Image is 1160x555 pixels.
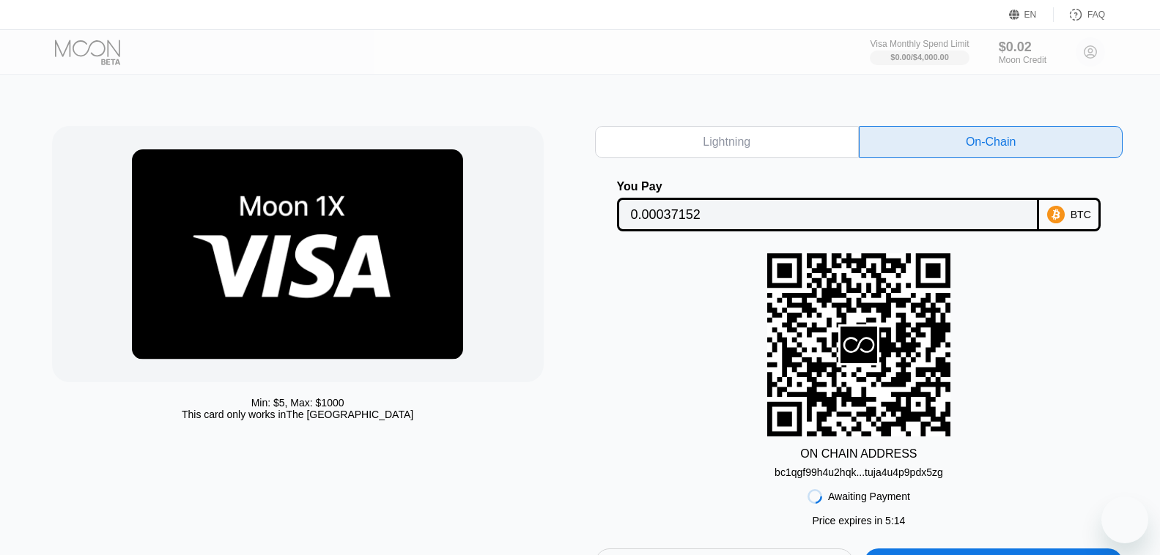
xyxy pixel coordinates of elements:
[595,180,1123,231] div: You PayBTC
[1009,7,1054,22] div: EN
[890,53,949,62] div: $0.00 / $4,000.00
[966,135,1016,149] div: On-Chain
[800,447,917,461] div: ON CHAIN ADDRESS
[828,491,910,502] div: Awaiting Payment
[859,126,1123,158] div: On-Chain
[1087,10,1105,20] div: FAQ
[885,515,905,526] span: 5 : 14
[1024,10,1037,20] div: EN
[182,409,413,420] div: This card only works in The [GEOGRAPHIC_DATA]
[703,135,750,149] div: Lightning
[595,126,859,158] div: Lightning
[1101,496,1148,543] iframe: Button to launch messaging window, conversation in progress
[251,397,344,409] div: Min: $ 5 , Max: $ 1000
[870,39,969,65] div: Visa Monthly Spend Limit$0.00/$4,000.00
[617,180,1040,193] div: You Pay
[775,466,943,478] div: bc1qgf99h4u2hqk...tuja4u4p9pdx5zg
[775,461,943,478] div: bc1qgf99h4u2hqk...tuja4u4p9pdx5zg
[1071,209,1091,220] div: BTC
[870,39,969,49] div: Visa Monthly Spend Limit
[813,515,906,526] div: Price expires in
[1054,7,1105,22] div: FAQ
